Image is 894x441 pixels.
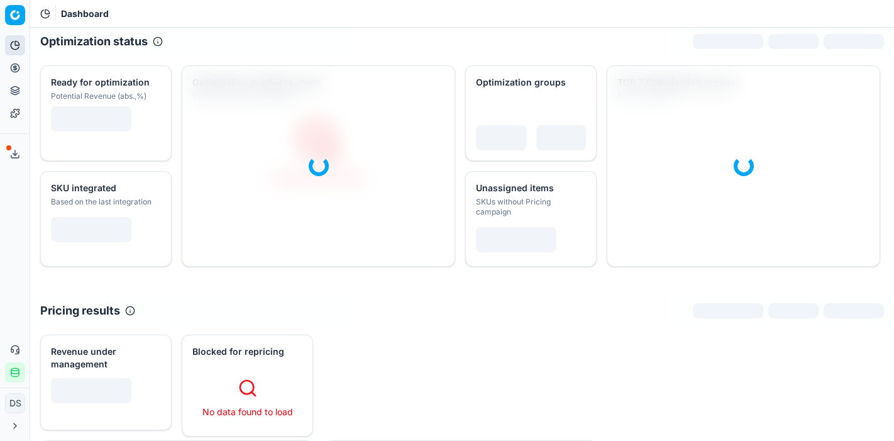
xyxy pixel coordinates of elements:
[51,76,158,89] div: Ready for optimization
[5,393,25,413] button: DS
[200,406,295,418] div: No data found to load
[51,182,158,194] div: SKU integrated
[476,182,583,194] div: Unassigned items
[6,394,25,413] span: DS
[40,302,120,320] h2: Pricing results
[51,91,158,101] div: Potential Revenue (abs.,%)
[51,345,158,371] div: Revenue under management
[40,33,148,50] h2: Optimization status
[51,197,158,207] div: Based on the last integration
[476,76,583,89] div: Optimization groups
[61,8,109,20] span: Dashboard
[476,197,583,217] div: SKUs without Pricing campaign
[192,345,300,358] div: Blocked for repricing
[61,8,109,20] nav: breadcrumb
